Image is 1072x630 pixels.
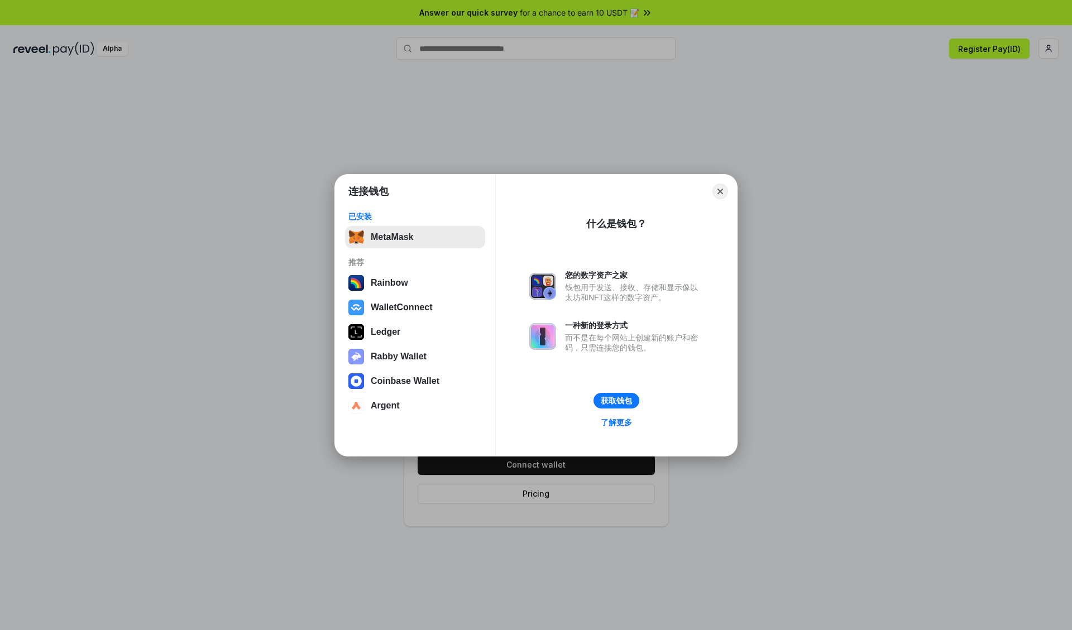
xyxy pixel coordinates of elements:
[594,415,639,430] a: 了解更多
[348,373,364,389] img: svg+xml,%3Csvg%20width%3D%2228%22%20height%3D%2228%22%20viewBox%3D%220%200%2028%2028%22%20fill%3D...
[345,321,485,343] button: Ledger
[348,300,364,315] img: svg+xml,%3Csvg%20width%3D%2228%22%20height%3D%2228%22%20viewBox%3D%220%200%2028%2028%22%20fill%3D...
[345,370,485,392] button: Coinbase Wallet
[345,345,485,368] button: Rabby Wallet
[371,327,400,337] div: Ledger
[586,217,647,230] div: 什么是钱包？
[348,275,364,291] img: svg+xml,%3Csvg%20width%3D%22120%22%20height%3D%22120%22%20viewBox%3D%220%200%20120%20120%22%20fil...
[348,324,364,340] img: svg+xml,%3Csvg%20xmlns%3D%22http%3A%2F%2Fwww.w3.org%2F2000%2Fsvg%22%20width%3D%2228%22%20height%3...
[371,401,400,411] div: Argent
[529,273,556,300] img: svg+xml,%3Csvg%20xmlns%3D%22http%3A%2F%2Fwww.w3.org%2F2000%2Fsvg%22%20fill%3D%22none%22%20viewBox...
[348,257,482,267] div: 推荐
[565,270,703,280] div: 您的数字资产之家
[348,211,482,222] div: 已安装
[345,296,485,319] button: WalletConnect
[371,352,427,362] div: Rabby Wallet
[345,395,485,417] button: Argent
[371,278,408,288] div: Rainbow
[601,396,632,406] div: 获取钱包
[565,282,703,302] div: 钱包用于发送、接收、存储和显示像以太坊和NFT这样的数字资产。
[348,398,364,413] img: svg+xml,%3Csvg%20width%3D%2228%22%20height%3D%2228%22%20viewBox%3D%220%200%2028%2028%22%20fill%3D...
[371,232,413,242] div: MetaMask
[594,393,639,408] button: 获取钱包
[345,272,485,294] button: Rainbow
[565,333,703,353] div: 而不是在每个网站上创建新的账户和密码，只需连接您的钱包。
[371,376,439,386] div: Coinbase Wallet
[712,184,728,199] button: Close
[348,185,389,198] h1: 连接钱包
[348,349,364,364] img: svg+xml,%3Csvg%20xmlns%3D%22http%3A%2F%2Fwww.w3.org%2F2000%2Fsvg%22%20fill%3D%22none%22%20viewBox...
[601,417,632,427] div: 了解更多
[345,226,485,248] button: MetaMask
[348,229,364,245] img: svg+xml,%3Csvg%20fill%3D%22none%22%20height%3D%2233%22%20viewBox%3D%220%200%2035%2033%22%20width%...
[529,323,556,350] img: svg+xml,%3Csvg%20xmlns%3D%22http%3A%2F%2Fwww.w3.org%2F2000%2Fsvg%22%20fill%3D%22none%22%20viewBox...
[565,320,703,330] div: 一种新的登录方式
[371,302,433,312] div: WalletConnect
